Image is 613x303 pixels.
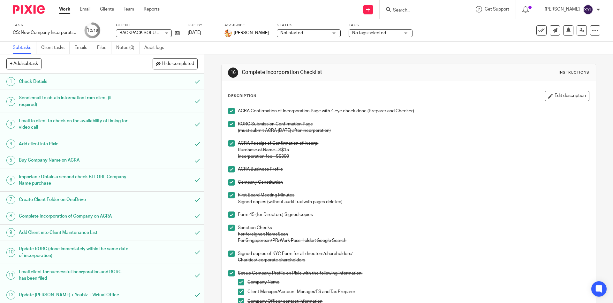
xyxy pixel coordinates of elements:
p: Purchase of Name - S$15 [238,147,589,153]
a: Emails [74,42,92,54]
h1: Email client for successful incorporation and RORC has been filed [19,267,129,283]
label: Due by [188,23,216,28]
a: Files [97,42,111,54]
span: No tags selected [352,31,386,35]
p: Company Constitution [238,179,589,186]
div: 3 [6,120,15,129]
h1: Important: Obtain a second check BEFORE Company Name purchase [19,172,129,188]
button: Edit description [545,91,589,101]
p: For Singaporean/PR/Work Pass Holder: Google Search [238,237,589,244]
span: BACKPACK SOLUTIONS PTE. LTD. [119,31,188,35]
div: 4 [6,140,15,148]
div: Instructions [559,70,589,75]
p: First Board Meeting Minutes [238,192,589,198]
p: Description [228,93,256,99]
a: Email [80,6,90,12]
p: Signed copies of KYC Form for all directors/shareholders/ [238,251,589,257]
p: [PERSON_NAME] [545,6,580,12]
h1: Check Details [19,77,129,86]
a: Reports [144,6,160,12]
h1: Send email to obtain information from client (if required) [19,93,129,109]
small: /18 [92,29,98,32]
div: 2 [6,97,15,106]
div: 6 [6,176,15,185]
div: 1 [6,77,15,86]
p: Charities/ corporate shareholders [238,257,589,263]
a: Client tasks [41,42,70,54]
div: 8 [6,212,15,221]
h1: Complete Incorporation of Company on ACRA [19,211,129,221]
div: 11 [6,271,15,280]
p: Client Manager/Account Manager/FS and Tax Preparer [247,289,589,295]
span: [DATE] [188,30,201,35]
div: 10 [6,248,15,257]
p: Form 45 (for Directors) Signed copies [238,211,589,218]
label: Status [277,23,341,28]
p: For foreigner: NameScan [238,231,589,237]
h1: Add client into Pixie [19,139,129,149]
h1: Complete Incorporation Checklist [242,69,422,76]
p: (must submit ACRA [DATE] after incorporation) [238,127,589,134]
div: 7 [6,195,15,204]
p: Sanction Checks [238,225,589,231]
p: ACRA Business Profile [238,166,589,172]
p: Set up Company Profile on Pixie with the following information: [238,270,589,276]
p: RORC Submission Confirmation Page [238,121,589,127]
span: Get Support [485,7,509,12]
a: Audit logs [144,42,169,54]
label: Assignee [224,23,269,28]
p: Company Name [247,279,589,285]
button: Hide completed [153,58,198,69]
label: Client [116,23,180,28]
h1: Update [PERSON_NAME] + Youbiz + Virtual Office [19,290,129,300]
div: 16 [228,68,238,78]
a: Work [59,6,70,12]
a: Clients [100,6,114,12]
a: Subtasks [13,42,36,54]
span: Not started [280,31,303,35]
input: Search [392,8,450,13]
div: 9 [6,228,15,237]
a: Notes (0) [116,42,140,54]
div: 15 [87,27,98,34]
p: ACRA Receipt of Confirmation of Incorp: [238,140,589,147]
p: Incorporation fee - S$300 [238,153,589,160]
h1: Create Client Folder on OneDrive [19,195,129,204]
span: [PERSON_NAME] [234,30,269,36]
img: 278-2789894_pokemon-charmander-vector.png [224,29,232,37]
label: Tags [349,23,412,28]
a: Team [124,6,134,12]
h1: Update RORC (done immediately within the same date of incorporation) [19,244,129,260]
h1: Add Client into Client Maintenance List [19,228,129,237]
span: Hide completed [162,61,194,67]
div: 12 [6,291,15,299]
h1: Email to client to check on the availability of timing for video call [19,116,129,132]
img: Pixie [13,5,45,14]
h1: Buy Company Name on ACRA [19,155,129,165]
button: + Add subtask [6,58,42,69]
div: CS: New Company Incorporation [13,29,77,36]
img: svg%3E [583,4,593,15]
label: Task [13,23,77,28]
p: Signed copies (without audit trail with pages deleted) [238,199,589,205]
div: 5 [6,156,15,165]
p: ACRA Confirmation of Incorporation Page with 4 eye check done (Preparer and Checker) [238,108,589,114]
